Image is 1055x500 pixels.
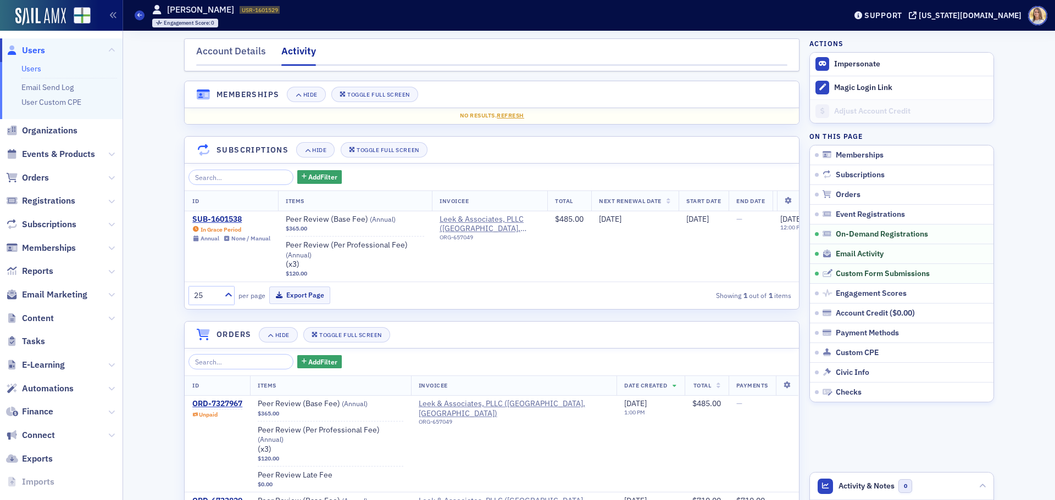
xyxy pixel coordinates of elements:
[258,481,273,488] span: $0.00
[6,359,65,371] a: E-Learning
[22,476,54,488] span: Imports
[21,64,41,74] a: Users
[6,312,54,324] a: Content
[836,190,860,200] span: Orders
[192,399,242,409] div: ORD-7327967
[188,354,293,369] input: Search…
[312,147,326,153] div: Hide
[347,92,409,98] div: Toggle Full Screen
[919,10,1021,20] div: [US_STATE][DOMAIN_NAME]
[194,290,218,301] div: 25
[21,97,81,107] a: User Custom CPE
[898,479,912,493] span: 0
[836,289,907,299] span: Engagement Scores
[6,476,54,488] a: Imports
[258,399,396,409] a: Peer Review (Base Fee) (Annual)
[892,308,912,318] span: $0.00
[440,215,540,234] a: Leek & Associates, PLLC ([GEOGRAPHIC_DATA], [GEOGRAPHIC_DATA])
[555,214,584,224] span: $485.00
[440,234,540,245] div: ORG-657049
[66,7,91,26] a: View Homepage
[74,7,91,24] img: SailAMX
[419,381,448,389] span: Invoicee
[834,83,988,93] div: Magic Login Link
[6,265,53,277] a: Reports
[909,12,1025,19] button: [US_STATE][DOMAIN_NAME]
[167,4,234,16] h1: [PERSON_NAME]
[308,172,337,182] span: Add Filter
[810,99,993,123] a: Adjust Account Credit
[188,170,293,185] input: Search…
[22,148,95,160] span: Events & Products
[22,195,75,207] span: Registrations
[286,215,424,224] span: Peer Review (Base Fee)
[192,381,199,389] span: ID
[6,195,75,207] a: Registrations
[231,235,270,242] div: None / Manual
[22,125,77,137] span: Organizations
[269,286,330,304] button: Export Page
[598,290,792,300] div: Showing out of items
[693,381,712,389] span: Total
[275,332,290,338] div: Hide
[6,335,45,347] a: Tasks
[303,327,390,342] button: Toggle Full Screen
[258,435,284,443] span: ( Annual )
[15,8,66,25] img: SailAMX
[6,383,74,395] a: Automations
[258,410,279,417] span: $365.00
[164,20,215,26] div: 0
[286,215,424,224] a: Peer Review (Base Fee) (Annual)
[342,399,368,408] span: ( Annual )
[201,226,241,233] div: In Grace Period
[331,87,418,102] button: Toggle Full Screen
[440,197,469,205] span: Invoicee
[281,44,316,66] div: Activity
[22,406,53,418] span: Finance
[6,218,76,231] a: Subscriptions
[297,170,342,184] button: AddFilter
[192,215,270,224] a: SUB-1601538
[836,269,930,279] span: Custom Form Submissions
[555,197,573,205] span: Total
[864,10,902,20] div: Support
[286,225,307,232] span: $365.00
[21,82,74,92] a: Email Send Log
[192,111,791,120] div: No results.
[22,429,55,441] span: Connect
[258,455,279,462] span: $120.00
[258,470,396,480] a: Peer Review Late Fee
[22,218,76,231] span: Subscriptions
[6,44,45,57] a: Users
[287,87,325,102] button: Hide
[836,170,885,180] span: Subscriptions
[238,290,265,300] label: per page
[1028,6,1047,25] span: Profile
[419,399,609,418] a: Leek & Associates, PLLC ([GEOGRAPHIC_DATA], [GEOGRAPHIC_DATA])
[624,398,647,408] span: [DATE]
[839,480,895,492] span: Activity & Notes
[736,381,768,389] span: Payments
[201,235,219,242] div: Annual
[624,408,645,416] time: 1:00 PM
[22,242,76,254] span: Memberships
[780,223,804,231] time: 12:00 PM
[809,38,843,48] h4: Actions
[22,453,53,465] span: Exports
[370,215,396,223] span: ( Annual )
[286,240,424,260] span: Peer Review (Per Professional Fee)
[767,290,774,300] strong: 1
[286,270,307,277] span: $120.00
[164,19,212,26] span: Engagement Score :
[6,148,95,160] a: Events & Products
[419,399,609,429] span: Leek & Associates, PLLC (Little Rock, AR)
[624,381,667,389] span: Date Created
[599,197,662,205] span: Next Renewal Date
[22,172,49,184] span: Orders
[199,411,218,418] div: Unpaid
[319,332,381,338] div: Toggle Full Screen
[196,44,266,64] div: Account Details
[686,214,709,224] span: [DATE]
